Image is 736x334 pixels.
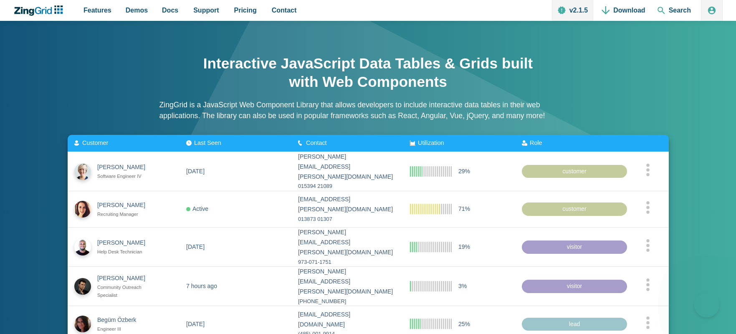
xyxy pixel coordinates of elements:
[694,292,719,317] iframe: Help Scout Beacon - Open
[298,310,397,330] div: [EMAIL_ADDRESS][DOMAIN_NAME]
[186,281,217,291] div: 7 hours ago
[193,5,219,16] span: Support
[97,210,153,218] div: Recruiting Manager
[97,325,153,333] div: Engineer III
[272,5,297,16] span: Contact
[97,238,153,248] div: [PERSON_NAME]
[298,228,397,257] div: [PERSON_NAME][EMAIL_ADDRESS][PERSON_NAME][DOMAIN_NAME]
[97,200,153,210] div: [PERSON_NAME]
[194,139,221,146] span: Last Seen
[83,5,111,16] span: Features
[298,152,397,182] div: [PERSON_NAME][EMAIL_ADDRESS][PERSON_NAME][DOMAIN_NAME]
[13,5,67,16] a: ZingChart Logo. Click to return to the homepage
[458,281,467,291] span: 3%
[306,139,327,146] span: Contact
[522,240,627,254] div: visitor
[418,139,444,146] span: Utilization
[458,204,470,214] span: 71%
[530,139,542,146] span: Role
[97,283,153,299] div: Community Outreach Specialist
[458,242,470,252] span: 19%
[186,242,205,252] div: [DATE]
[298,215,397,224] div: 013873 01307
[298,182,397,191] div: 015394 21089
[298,195,397,215] div: [EMAIL_ADDRESS][PERSON_NAME][DOMAIN_NAME]
[97,248,153,256] div: Help Desk Technician
[186,204,208,214] div: Active
[97,172,153,180] div: Software Engineer IV
[186,166,205,176] div: [DATE]
[522,202,627,216] div: customer
[458,319,470,329] span: 25%
[159,99,577,121] p: ZingGrid is a JavaScript Web Component Library that allows developers to include interactive data...
[458,166,470,176] span: 29%
[298,257,397,266] div: 973-071-1751
[298,267,397,296] div: [PERSON_NAME][EMAIL_ADDRESS][PERSON_NAME][DOMAIN_NAME]
[162,5,178,16] span: Docs
[126,5,148,16] span: Demos
[82,139,108,146] span: Customer
[97,162,153,172] div: [PERSON_NAME]
[97,315,153,325] div: Begüm Özberk
[201,54,535,91] h1: Interactive JavaScript Data Tables & Grids built with Web Components
[186,319,205,329] div: [DATE]
[234,5,257,16] span: Pricing
[298,296,397,306] div: [PHONE_NUMBER]
[522,280,627,293] div: visitor
[97,273,153,283] div: [PERSON_NAME]
[522,164,627,178] div: customer
[522,317,627,331] div: lead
